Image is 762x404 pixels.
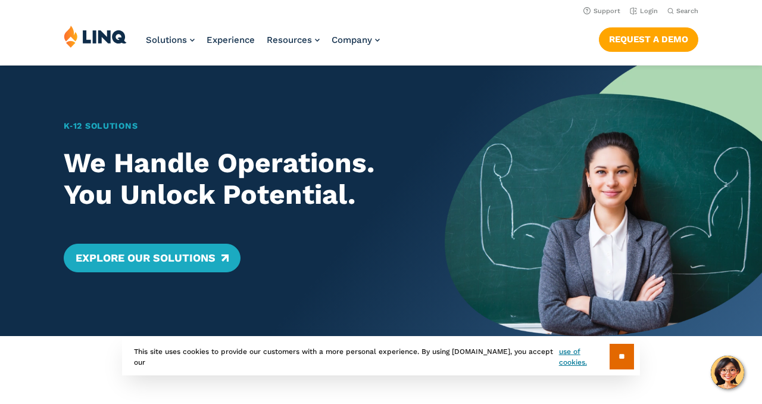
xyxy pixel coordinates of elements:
span: Solutions [146,35,187,45]
a: Solutions [146,35,195,45]
button: Hello, have a question? Let’s chat. [711,356,744,389]
h1: K‑12 Solutions [64,120,414,132]
span: Search [676,7,698,15]
nav: Button Navigation [599,25,698,51]
span: Resources [267,35,312,45]
div: This site uses cookies to provide our customers with a more personal experience. By using [DOMAIN... [122,338,640,375]
nav: Primary Navigation [146,25,380,64]
h2: We Handle Operations. You Unlock Potential. [64,147,414,210]
button: Open Search Bar [667,7,698,15]
a: Request a Demo [599,27,698,51]
img: Home Banner [445,66,762,336]
a: Company [332,35,380,45]
span: Company [332,35,372,45]
a: Support [583,7,620,15]
a: Explore Our Solutions [64,244,241,272]
a: use of cookies. [559,346,610,368]
a: Login [630,7,658,15]
img: LINQ | K‑12 Software [64,25,127,48]
a: Resources [267,35,320,45]
a: Experience [207,35,255,45]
